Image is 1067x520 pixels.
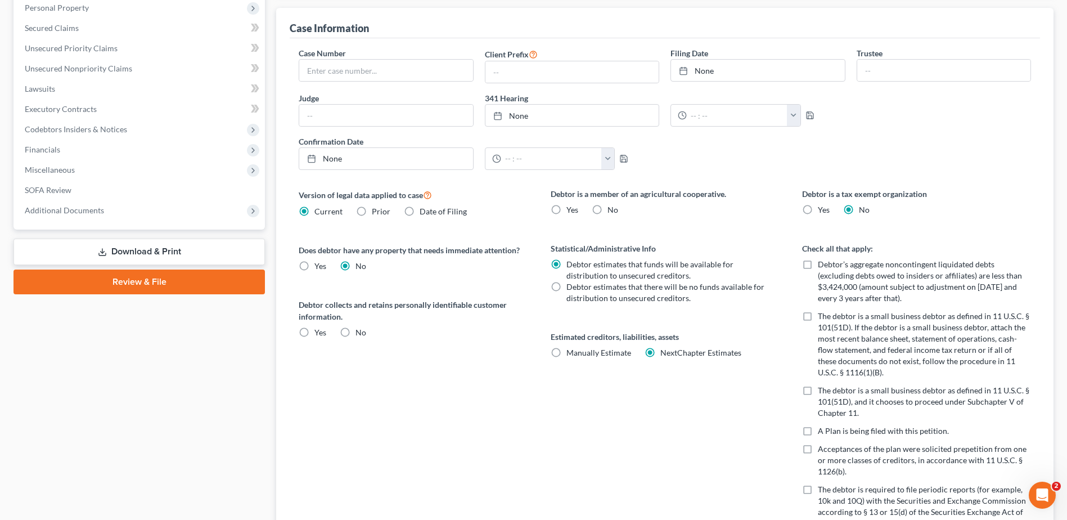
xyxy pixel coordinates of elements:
input: -- : -- [501,148,602,169]
span: A Plan is being filed with this petition. [818,426,949,436]
span: Unsecured Nonpriority Claims [25,64,132,73]
label: Case Number [299,47,346,59]
a: None [671,60,844,81]
a: Review & File [13,270,265,294]
div: Case Information [290,21,369,35]
iframe: Intercom live chat [1029,482,1056,509]
a: Download & Print [13,239,265,265]
span: SOFA Review [25,185,71,195]
span: Debtor estimates that funds will be available for distribution to unsecured creditors. [566,259,733,280]
span: Codebtors Insiders & Notices [25,124,127,134]
input: -- [857,60,1030,81]
a: None [485,105,659,126]
a: Executory Contracts [16,99,265,119]
label: Debtor is a member of an agricultural cooperative. [551,188,780,200]
span: Additional Documents [25,205,104,215]
label: Estimated creditors, liabilities, assets [551,331,780,343]
input: -- : -- [687,105,787,126]
label: Debtor collects and retains personally identifiable customer information. [299,299,528,322]
input: -- [299,105,472,126]
label: Debtor is a tax exempt organization [802,188,1031,200]
span: Yes [566,205,578,214]
span: Debtor’s aggregate noncontingent liquidated debts (excluding debts owed to insiders or affiliates... [818,259,1022,303]
label: Trustee [857,47,883,59]
a: Secured Claims [16,18,265,38]
span: Financials [25,145,60,154]
span: 2 [1052,482,1061,491]
a: None [299,148,472,169]
span: Miscellaneous [25,165,75,174]
span: Unsecured Priority Claims [25,43,118,53]
label: Filing Date [670,47,708,59]
span: NextChapter Estimates [660,348,741,357]
label: Confirmation Date [293,136,665,147]
span: No [355,328,366,337]
input: Enter case number... [299,60,472,81]
span: No [859,205,870,214]
a: Unsecured Nonpriority Claims [16,59,265,79]
span: Personal Property [25,3,89,12]
span: No [355,261,366,271]
span: The debtor is a small business debtor as defined in 11 U.S.C. § 101(51D), and it chooses to proce... [818,385,1029,418]
span: Debtor estimates that there will be no funds available for distribution to unsecured creditors. [566,282,764,303]
label: Judge [299,92,319,104]
span: Secured Claims [25,23,79,33]
input: -- [485,61,659,83]
label: Statistical/Administrative Info [551,243,780,254]
span: Yes [314,328,326,337]
span: Prior [372,207,390,216]
a: Unsecured Priority Claims [16,38,265,59]
span: Date of Filing [420,207,467,216]
span: Lawsuits [25,84,55,93]
span: Yes [818,205,830,214]
label: Client Prefix [485,47,538,61]
span: Yes [314,261,326,271]
span: Manually Estimate [566,348,631,357]
label: 341 Hearing [479,92,851,104]
label: Does debtor have any property that needs immediate attention? [299,244,528,256]
a: Lawsuits [16,79,265,99]
span: No [607,205,618,214]
span: The debtor is a small business debtor as defined in 11 U.S.C. § 101(51D). If the debtor is a smal... [818,311,1029,377]
a: SOFA Review [16,180,265,200]
label: Check all that apply: [802,243,1031,254]
label: Version of legal data applied to case [299,188,528,201]
span: Executory Contracts [25,104,97,114]
span: Acceptances of the plan were solicited prepetition from one or more classes of creditors, in acco... [818,444,1027,476]
span: Current [314,207,343,216]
